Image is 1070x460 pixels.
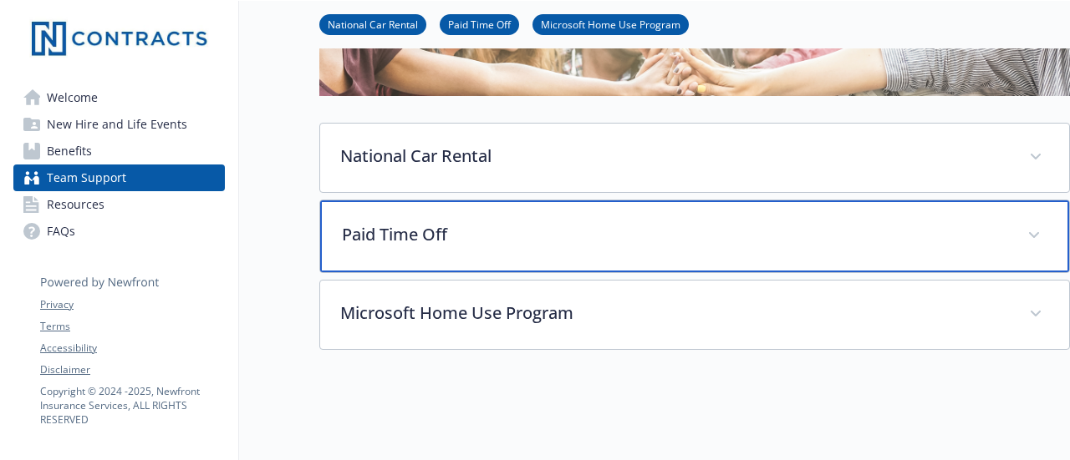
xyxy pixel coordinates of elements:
a: National Car Rental [319,16,426,32]
a: Benefits [13,138,225,164]
div: Paid Time Off [320,200,1069,272]
p: Paid Time Off [342,222,1007,247]
a: Terms [40,319,224,334]
span: Resources [47,191,104,218]
a: Resources [13,191,225,218]
a: New Hire and Life Events [13,111,225,138]
a: FAQs [13,218,225,245]
span: FAQs [47,218,75,245]
a: Microsoft Home Use Program [532,16,689,32]
span: New Hire and Life Events [47,111,187,138]
a: Welcome [13,84,225,111]
span: Welcome [47,84,98,111]
span: Benefits [47,138,92,164]
a: Paid Time Off [440,16,519,32]
a: Privacy [40,297,224,312]
a: Team Support [13,164,225,191]
p: Microsoft Home Use Program [340,301,1009,326]
div: National Car Rental [320,124,1069,192]
div: Microsoft Home Use Program [320,281,1069,349]
p: Copyright © 2024 - 2025 , Newfront Insurance Services, ALL RIGHTS RESERVED [40,384,224,427]
span: Team Support [47,164,126,191]
p: National Car Rental [340,144,1009,169]
a: Accessibility [40,341,224,356]
a: Disclaimer [40,362,224,377]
